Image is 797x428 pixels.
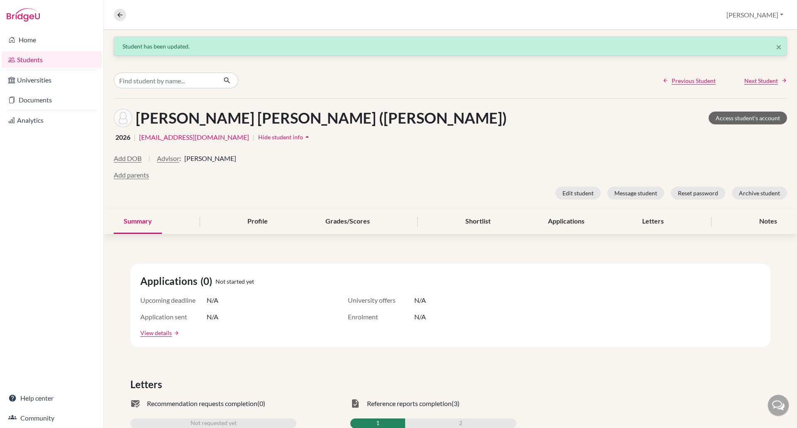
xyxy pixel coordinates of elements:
span: (0) [200,274,215,289]
a: [EMAIL_ADDRESS][DOMAIN_NAME] [139,132,249,142]
button: [PERSON_NAME] [723,7,787,23]
span: (3) [452,399,460,409]
div: Letters [632,209,674,234]
a: Home [2,32,102,48]
span: Applications [140,274,200,289]
span: | [134,132,136,142]
span: N/A [414,312,426,322]
input: Find student by name... [114,73,217,88]
span: Previous Student [672,76,716,85]
span: 2026 [115,132,130,142]
a: arrow_forward [172,330,179,336]
span: × [776,41,782,53]
button: Add parents [114,170,149,180]
span: N/A [207,312,218,322]
button: Edit student [555,187,601,199]
a: Next Student [744,76,787,85]
span: N/A [414,295,426,305]
span: Enrolment [348,312,414,322]
img: Ngoc Anh Kiet (Cayden) Ha's avatar [114,109,132,127]
span: | [148,153,150,170]
button: Reset password [671,187,725,199]
span: University offers [348,295,414,305]
button: Add DOB [114,153,142,163]
span: Help [19,6,36,13]
span: Hide student info [258,134,303,141]
img: Bridge-U [7,8,40,22]
span: (0) [257,399,265,409]
button: Advisor [157,153,179,163]
a: Help center [2,390,102,406]
a: Students [2,51,102,68]
span: Upcoming deadline [140,295,207,305]
a: Previous Student [663,76,716,85]
div: Shortlist [455,209,501,234]
span: Reference reports completion [367,399,452,409]
span: Not started yet [215,277,254,286]
span: N/A [207,295,218,305]
button: Close [776,42,782,52]
div: Profile [237,209,278,234]
a: Community [2,410,102,426]
span: Recommendation requests completion [147,399,257,409]
a: Universities [2,72,102,88]
div: Applications [538,209,594,234]
div: Notes [749,209,787,234]
div: Grades/Scores [315,209,380,234]
span: : [179,153,181,163]
h1: [PERSON_NAME] [PERSON_NAME] ([PERSON_NAME]) [136,109,507,127]
span: mark_email_read [130,399,140,409]
i: arrow_drop_up [303,133,311,141]
button: Hide student infoarrow_drop_up [258,131,312,143]
div: Summary [114,209,162,234]
span: Letters [130,377,165,392]
span: [PERSON_NAME] [184,153,236,163]
a: View details [140,328,172,337]
span: Application sent [140,312,207,322]
button: Message student [607,187,664,199]
div: Student has been updated. [122,42,778,51]
span: | [252,132,254,142]
span: Next Student [744,76,778,85]
a: Analytics [2,112,102,129]
button: Archive student [732,187,787,199]
a: Access student's account [709,112,787,124]
a: Documents [2,92,102,108]
span: task [350,399,360,409]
